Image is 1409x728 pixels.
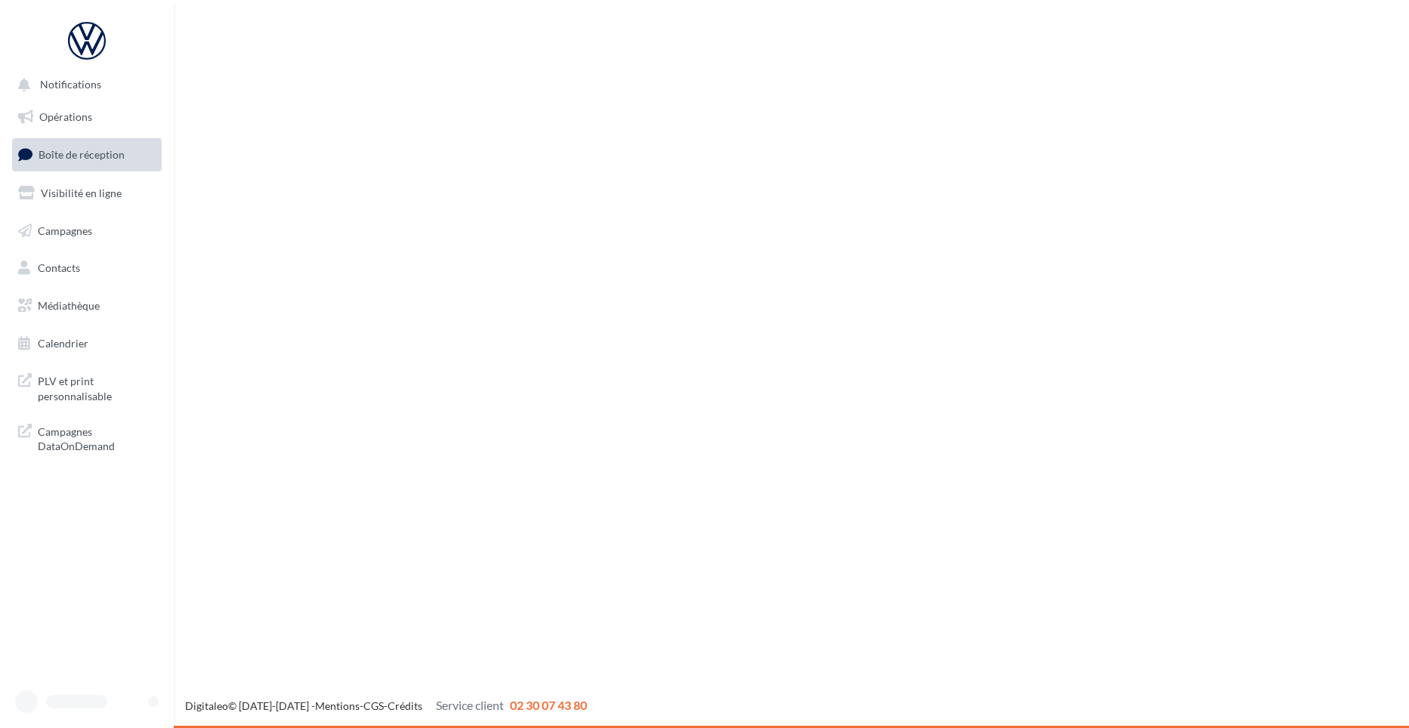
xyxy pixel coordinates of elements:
span: Boîte de réception [39,148,125,161]
a: PLV et print personnalisable [9,365,165,409]
span: Médiathèque [38,299,100,312]
a: Visibilité en ligne [9,177,165,209]
span: Notifications [40,79,101,91]
a: Contacts [9,252,165,284]
span: 02 30 07 43 80 [510,698,587,712]
span: Opérations [39,110,92,123]
span: Contacts [38,261,80,274]
a: Boîte de réception [9,138,165,171]
a: Digitaleo [185,699,228,712]
a: Calendrier [9,328,165,359]
span: Visibilité en ligne [41,187,122,199]
a: CGS [363,699,384,712]
span: Service client [436,698,504,712]
span: Campagnes DataOnDemand [38,421,156,454]
a: Mentions [315,699,360,712]
a: Médiathèque [9,290,165,322]
a: Crédits [388,699,422,712]
span: Calendrier [38,337,88,350]
a: Campagnes [9,215,165,247]
a: Campagnes DataOnDemand [9,415,165,460]
span: Campagnes [38,224,92,236]
a: Opérations [9,101,165,133]
span: PLV et print personnalisable [38,371,156,403]
span: © [DATE]-[DATE] - - - [185,699,587,712]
